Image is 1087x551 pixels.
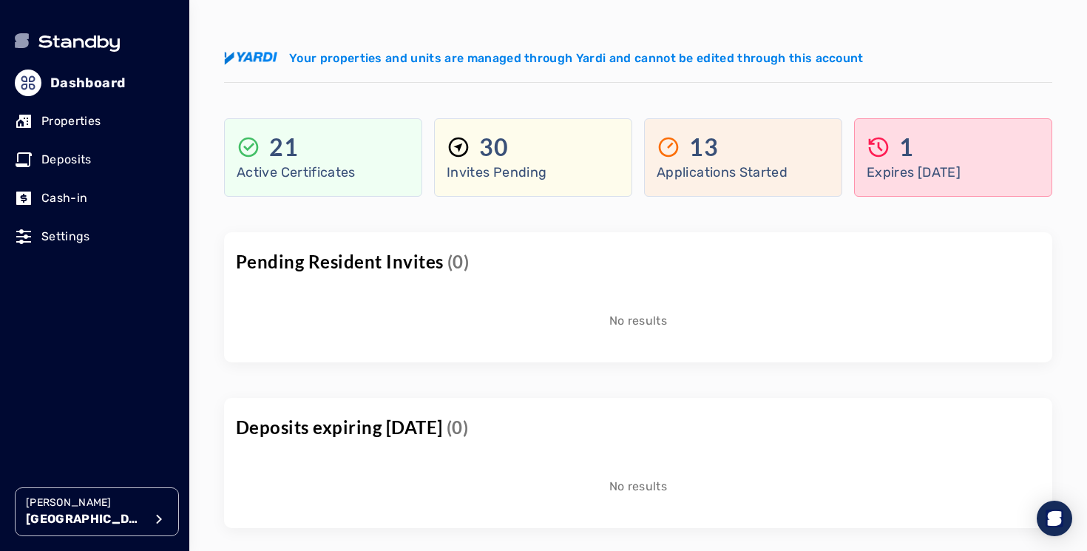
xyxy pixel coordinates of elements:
[224,52,277,65] img: yardi
[657,162,830,183] p: Applications Started
[41,228,90,246] p: Settings
[26,496,144,510] p: [PERSON_NAME]
[15,105,175,138] a: Properties
[447,162,620,183] p: Invites Pending
[15,220,175,253] a: Settings
[867,162,1040,183] p: Expires [DATE]
[447,416,468,438] span: (0)
[26,510,144,528] p: [GEOGRAPHIC_DATA]
[236,250,469,274] p: Pending Resident Invites
[1037,501,1072,536] div: Open Intercom Messenger
[15,487,179,536] button: [PERSON_NAME][GEOGRAPHIC_DATA]
[41,189,87,207] p: Cash-in
[609,478,667,496] p: No results
[689,132,718,162] p: 13
[269,132,298,162] p: 21
[447,251,469,272] span: (0)
[609,312,667,330] p: No results
[15,143,175,176] a: Deposits
[479,132,508,162] p: 30
[41,151,92,169] p: Deposits
[899,132,914,162] p: 1
[50,72,125,93] p: Dashboard
[236,416,468,439] p: Deposits expiring [DATE]
[237,162,410,183] p: Active Certificates
[41,112,101,130] p: Properties
[15,182,175,214] a: Cash-in
[289,50,864,67] p: Your properties and units are managed through Yardi and cannot be edited through this account
[15,67,175,99] a: Dashboard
